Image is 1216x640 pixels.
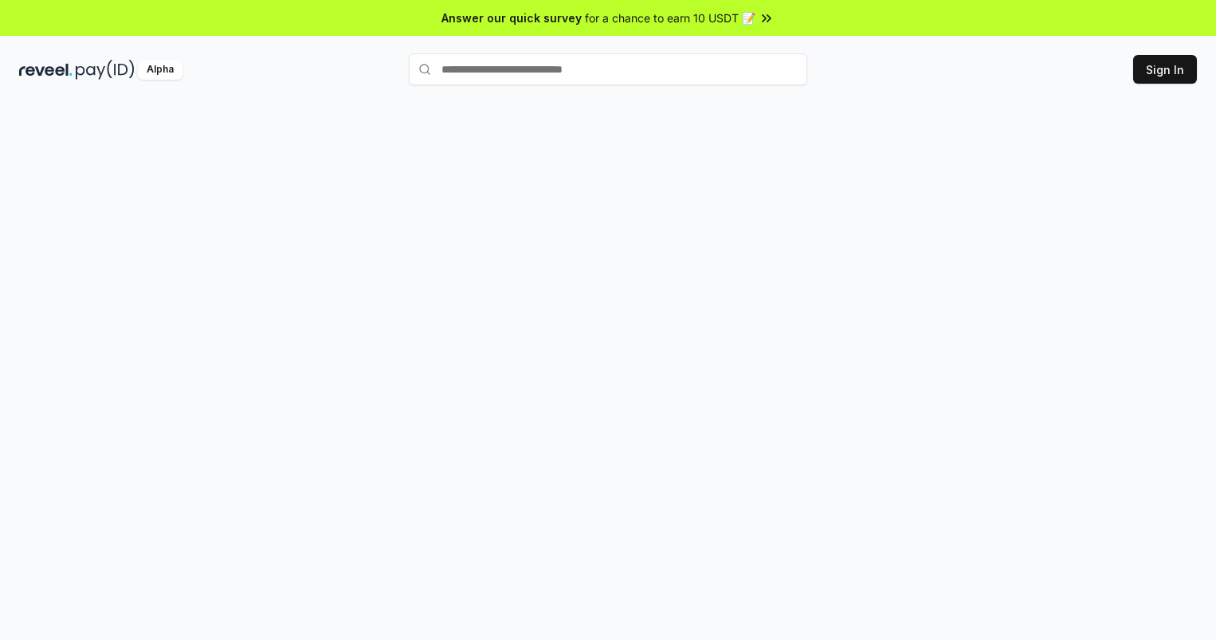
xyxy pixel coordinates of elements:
button: Sign In [1133,55,1197,84]
img: reveel_dark [19,60,73,80]
span: for a chance to earn 10 USDT 📝 [585,10,755,26]
span: Answer our quick survey [441,10,582,26]
div: Alpha [138,60,182,80]
img: pay_id [76,60,135,80]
